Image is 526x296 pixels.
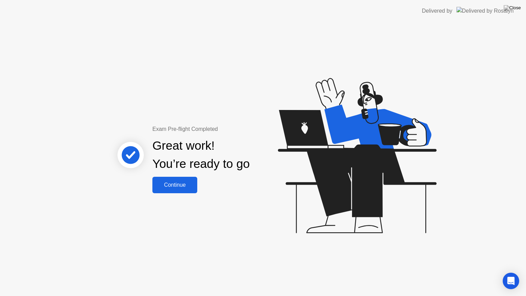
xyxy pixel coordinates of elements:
[154,182,195,188] div: Continue
[422,7,452,15] div: Delivered by
[152,177,197,193] button: Continue
[152,137,250,173] div: Great work! You’re ready to go
[456,7,514,15] img: Delivered by Rosalyn
[504,5,521,11] img: Close
[503,273,519,289] div: Open Intercom Messenger
[152,125,294,133] div: Exam Pre-flight Completed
